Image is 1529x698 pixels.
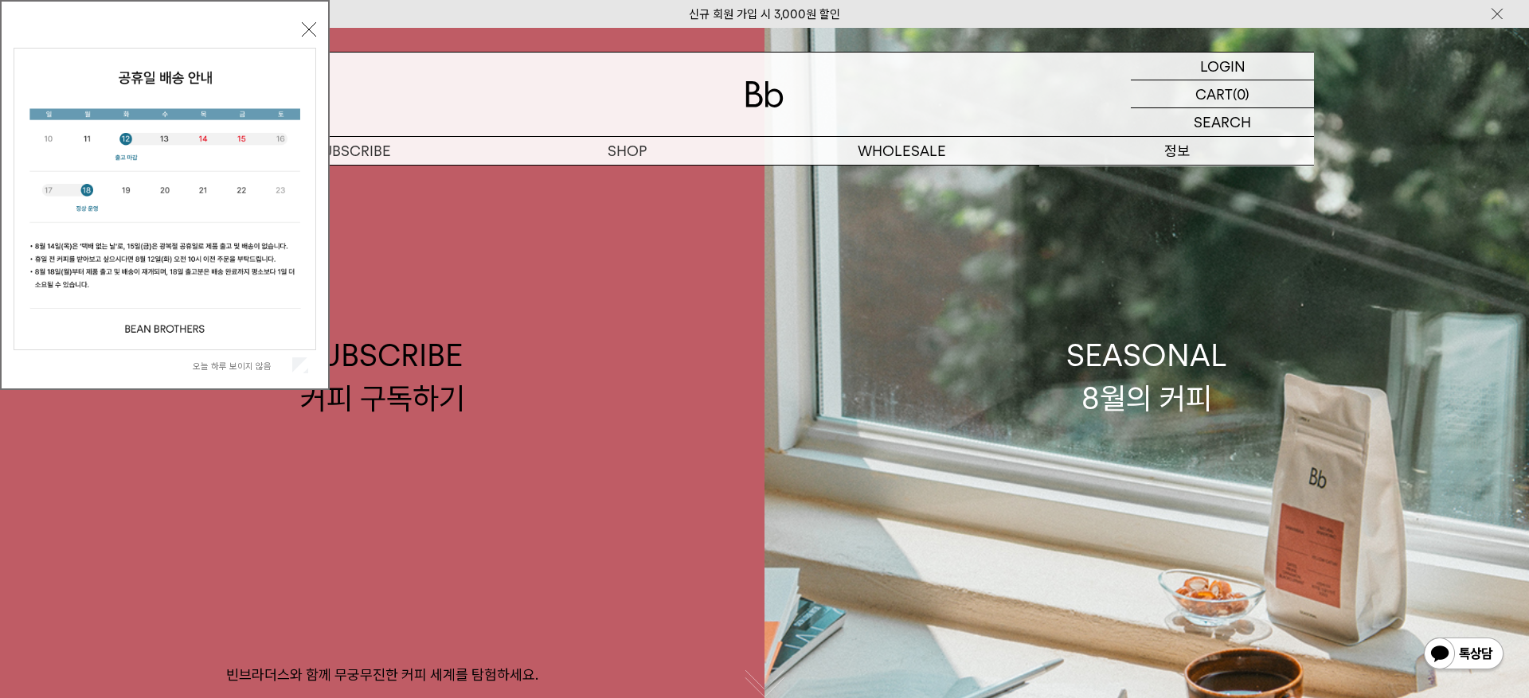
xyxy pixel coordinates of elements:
[689,7,840,21] a: 신규 회원 가입 시 3,000원 할인
[1233,80,1249,107] p: (0)
[215,137,490,165] a: SUBSCRIBE
[300,334,465,419] div: SUBSCRIBE 커피 구독하기
[193,361,289,372] label: 오늘 하루 보이지 않음
[1131,53,1314,80] a: LOGIN
[1195,80,1233,107] p: CART
[1131,80,1314,108] a: CART (0)
[14,49,315,349] img: cb63d4bbb2e6550c365f227fdc69b27f_113810.jpg
[302,22,316,37] button: 닫기
[490,137,764,165] a: SHOP
[764,137,1039,165] p: WHOLESALE
[1066,334,1227,419] div: SEASONAL 8월의 커피
[745,81,784,107] img: 로고
[1200,53,1245,80] p: LOGIN
[1194,108,1251,136] p: SEARCH
[1422,636,1505,674] img: 카카오톡 채널 1:1 채팅 버튼
[1039,137,1314,165] p: 정보
[1039,166,1314,193] a: 브랜드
